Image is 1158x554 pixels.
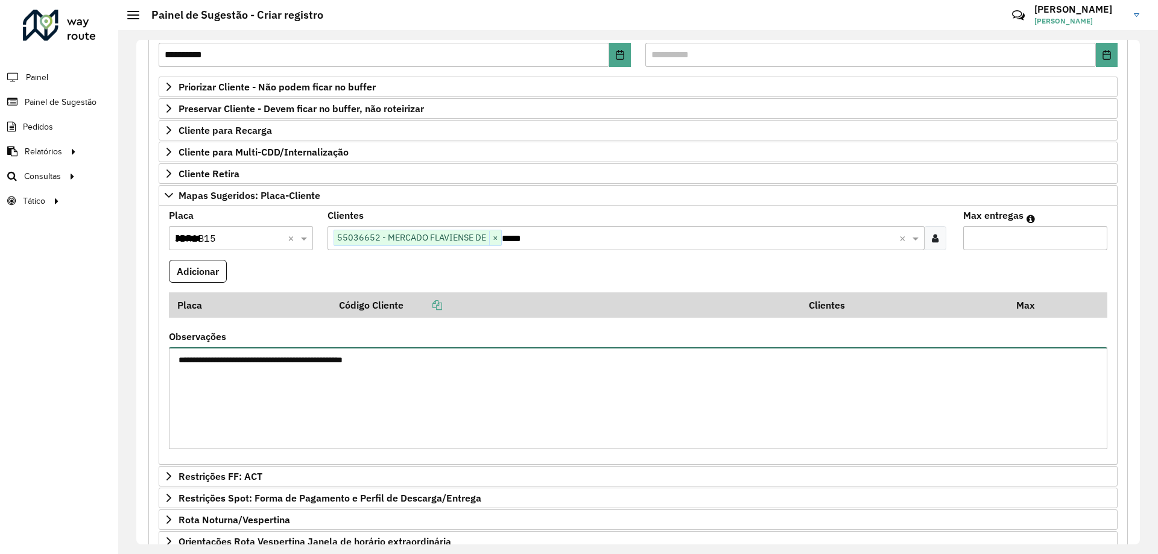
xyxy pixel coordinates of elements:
span: Tático [23,195,45,207]
span: Cliente Retira [179,169,239,178]
span: Consultas [24,170,61,183]
h3: [PERSON_NAME] [1034,4,1125,15]
span: Pedidos [23,121,53,133]
span: Clear all [899,231,910,245]
span: Clear all [288,231,298,245]
a: Preservar Cliente - Devem ficar no buffer, não roteirizar [159,98,1118,119]
span: Painel [26,71,48,84]
button: Adicionar [169,260,227,283]
label: Clientes [327,208,364,222]
span: Orientações Rota Vespertina Janela de horário extraordinária [179,537,451,546]
label: Placa [169,208,194,222]
em: Máximo de clientes que serão colocados na mesma rota com os clientes informados [1027,214,1035,224]
div: Mapas Sugeridos: Placa-Cliente [159,206,1118,465]
h2: Painel de Sugestão - Criar registro [139,8,323,22]
span: 55036652 - MERCADO FLAVIENSE DE [334,230,489,245]
span: × [489,231,501,245]
a: Copiar [403,299,442,311]
span: Preservar Cliente - Devem ficar no buffer, não roteirizar [179,104,424,113]
span: Mapas Sugeridos: Placa-Cliente [179,190,320,200]
a: Mapas Sugeridos: Placa-Cliente [159,185,1118,206]
th: Código Cliente [331,292,801,318]
span: Relatórios [25,145,62,158]
a: Restrições FF: ACT [159,466,1118,486]
a: Rota Noturna/Vespertina [159,509,1118,530]
label: Max entregas [963,208,1024,222]
span: Rota Noturna/Vespertina [179,515,290,524]
a: Contato Rápido [1005,2,1031,28]
label: Observações [169,329,226,344]
button: Choose Date [1096,43,1118,67]
a: Restrições Spot: Forma de Pagamento e Perfil de Descarga/Entrega [159,488,1118,508]
a: Cliente para Recarga [159,120,1118,140]
button: Choose Date [609,43,631,67]
span: [PERSON_NAME] [1034,16,1125,27]
a: Orientações Rota Vespertina Janela de horário extraordinária [159,531,1118,552]
span: Priorizar Cliente - Não podem ficar no buffer [179,82,376,92]
th: Max [1008,292,1056,318]
a: Cliente Retira [159,163,1118,184]
th: Clientes [801,292,1008,318]
span: Restrições Spot: Forma de Pagamento e Perfil de Descarga/Entrega [179,493,481,503]
span: Cliente para Recarga [179,125,272,135]
span: Cliente para Multi-CDD/Internalização [179,147,349,157]
th: Placa [169,292,331,318]
span: Restrições FF: ACT [179,471,262,481]
a: Priorizar Cliente - Não podem ficar no buffer [159,77,1118,97]
span: Painel de Sugestão [25,96,96,109]
a: Cliente para Multi-CDD/Internalização [159,142,1118,162]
